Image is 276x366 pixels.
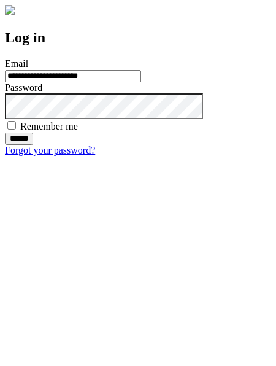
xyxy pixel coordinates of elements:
[5,29,271,46] h2: Log in
[5,5,15,15] img: logo-4e3dc11c47720685a147b03b5a06dd966a58ff35d612b21f08c02c0306f2b779.png
[20,121,78,131] label: Remember me
[5,82,42,93] label: Password
[5,58,28,69] label: Email
[5,145,95,155] a: Forgot your password?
